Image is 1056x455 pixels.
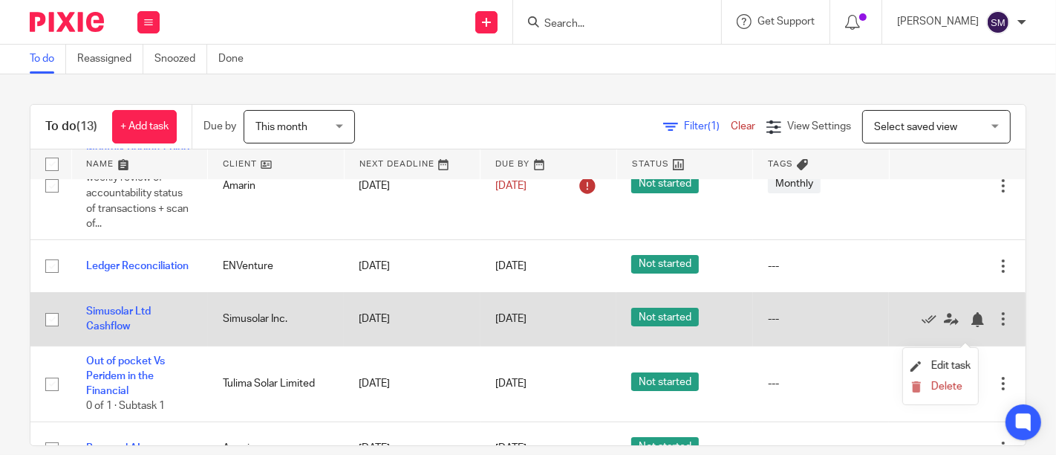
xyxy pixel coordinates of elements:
[30,45,66,74] a: To do
[874,122,957,132] span: Select saved view
[922,312,944,326] a: Mark as done
[45,119,97,135] h1: To do
[86,158,189,229] span: 0 of 13 · Souce - weekly review of accountability status of transactions + scan of...
[495,181,527,191] span: [DATE]
[344,239,480,292] td: [DATE]
[208,293,345,346] td: Simusolar Inc.
[86,306,151,332] a: Simusolar Ltd Cashflow
[154,45,207,74] a: Snoozed
[768,312,875,326] div: ---
[495,261,527,271] span: [DATE]
[208,346,345,422] td: Tulima Solar Limited
[631,308,699,326] span: Not started
[731,121,755,132] a: Clear
[986,10,1010,34] img: svg%3E
[495,378,527,389] span: [DATE]
[86,401,165,412] span: 0 of 1 · Subtask 1
[495,443,527,454] span: [DATE]
[631,175,699,193] span: Not started
[931,381,962,392] span: Delete
[910,381,971,393] button: Delete
[208,239,345,292] td: ENVenture
[768,259,875,274] div: ---
[495,314,527,324] span: [DATE]
[543,18,677,31] input: Search
[86,443,140,454] a: Personal AI
[255,122,307,132] span: This month
[787,121,851,132] span: View Settings
[684,121,731,132] span: Filter
[631,372,699,391] span: Not started
[768,376,875,391] div: ---
[218,45,255,74] a: Done
[77,45,143,74] a: Reassigned
[112,110,177,143] a: + Add task
[203,119,236,134] p: Due by
[86,356,165,397] a: Out of pocket Vs Peridem in the Financial
[86,261,189,271] a: Ledger Reconciliation
[897,14,979,29] p: [PERSON_NAME]
[931,361,971,371] span: Edit task
[768,175,821,193] span: Monthly
[768,160,793,168] span: Tags
[344,132,480,239] td: [DATE]
[344,293,480,346] td: [DATE]
[910,361,971,371] a: Edit task
[30,12,104,32] img: Pixie
[708,121,720,132] span: (1)
[208,132,345,239] td: Amarin
[757,16,815,27] span: Get Support
[76,120,97,132] span: (13)
[344,346,480,422] td: [DATE]
[631,255,699,274] span: Not started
